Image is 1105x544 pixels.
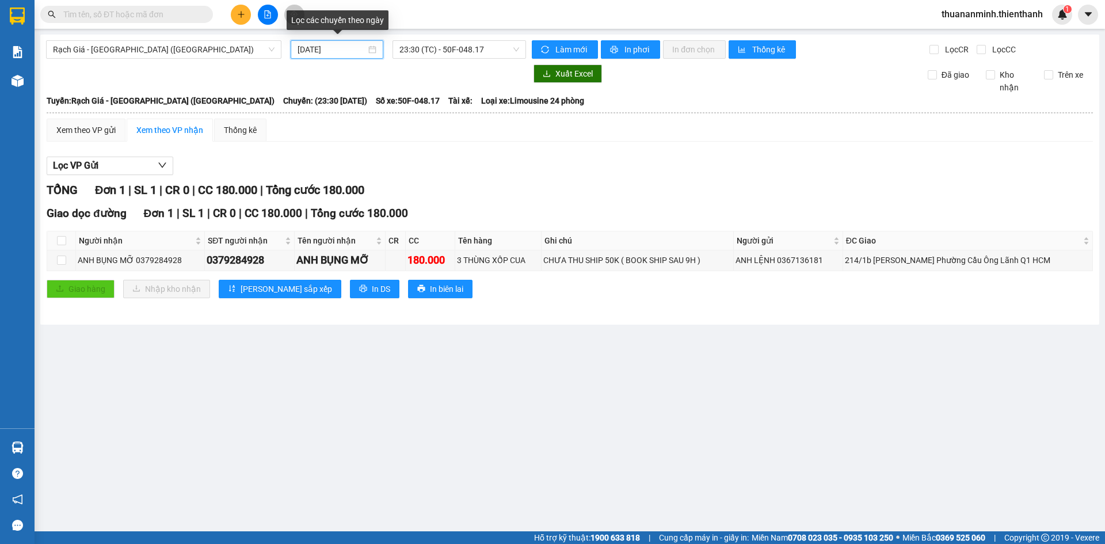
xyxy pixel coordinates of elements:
span: | [128,183,131,197]
span: Người nhận [79,234,193,247]
span: file-add [264,10,272,18]
span: Cung cấp máy in - giấy in: [659,531,749,544]
span: | [239,207,242,220]
span: copyright [1041,534,1049,542]
div: ANH LỆNH 0367136181 [736,254,841,267]
span: In biên lai [430,283,463,295]
button: Lọc VP Gửi [47,157,173,175]
span: Tổng cước 180.000 [266,183,364,197]
span: Lọc CC [988,43,1018,56]
sup: 1 [1064,5,1072,13]
span: Rạch Giá - Sài Gòn (Hàng Hoá) [53,41,275,58]
span: printer [610,45,620,55]
span: [PERSON_NAME] sắp xếp [241,283,332,295]
span: Thống kê [752,43,787,56]
button: printerIn DS [350,280,399,298]
span: question-circle [12,468,23,479]
span: CR 0 [213,207,236,220]
span: Chuyến: (23:30 [DATE]) [283,94,367,107]
button: uploadGiao hàng [47,280,115,298]
span: bar-chart [738,45,748,55]
div: 180.000 [407,252,453,268]
div: 3 THÙNG XỐP CUA [457,254,539,267]
div: Lọc các chuyến theo ngày [287,10,388,30]
span: Giao dọc đường [47,207,127,220]
span: notification [12,494,23,505]
span: | [159,183,162,197]
span: SL 1 [182,207,204,220]
input: 12/10/2025 [298,43,366,56]
span: SL 1 [134,183,157,197]
button: plus [231,5,251,25]
button: In đơn chọn [663,40,726,59]
span: Xuất Excel [555,67,593,80]
span: Đơn 1 [144,207,174,220]
img: solution-icon [12,46,24,58]
span: Lọc VP Gửi [53,158,98,173]
button: aim [284,5,304,25]
span: download [543,70,551,79]
span: Miền Nam [752,531,893,544]
th: Ghi chú [542,231,734,250]
span: thuananminh.thienthanh [932,7,1052,21]
span: | [177,207,180,220]
span: Kho nhận [995,69,1035,94]
button: bar-chartThống kê [729,40,796,59]
span: Trên xe [1053,69,1088,81]
strong: 1900 633 818 [590,533,640,542]
span: ⚪️ [896,535,900,540]
b: Tuyến: Rạch Giá - [GEOGRAPHIC_DATA] ([GEOGRAPHIC_DATA]) [47,96,275,105]
button: printerIn biên lai [408,280,473,298]
span: plus [237,10,245,18]
div: 0379284928 [207,252,292,268]
span: search [48,10,56,18]
span: | [192,183,195,197]
th: CC [406,231,455,250]
button: sort-ascending[PERSON_NAME] sắp xếp [219,280,341,298]
td: 0379284928 [205,250,294,271]
strong: 0369 525 060 [936,533,985,542]
button: syncLàm mới [532,40,598,59]
span: Hỗ trợ kỹ thuật: [534,531,640,544]
span: | [994,531,996,544]
div: Xem theo VP gửi [56,124,116,136]
input: Tìm tên, số ĐT hoặc mã đơn [63,8,199,21]
span: Loại xe: Limousine 24 phòng [481,94,584,107]
span: Đã giao [937,69,974,81]
span: Người gửi [737,234,831,247]
img: icon-new-feature [1057,9,1068,20]
span: TỔNG [47,183,78,197]
img: warehouse-icon [12,75,24,87]
span: In phơi [624,43,651,56]
span: Đơn 1 [95,183,125,197]
img: warehouse-icon [12,442,24,454]
button: printerIn phơi [601,40,660,59]
div: Xem theo VP nhận [136,124,203,136]
td: ANH BỤNG MỠ [295,250,386,271]
span: | [649,531,650,544]
button: file-add [258,5,278,25]
span: sort-ascending [228,284,236,294]
th: CR [386,231,406,250]
span: CR 0 [165,183,189,197]
span: 1 [1065,5,1069,13]
span: SĐT người nhận [208,234,282,247]
span: message [12,520,23,531]
button: downloadNhập kho nhận [123,280,210,298]
div: ANH BỤNG MỠ [296,252,384,268]
img: logo-vxr [10,7,25,25]
span: printer [417,284,425,294]
span: Tài xế: [448,94,473,107]
span: Lọc CR [940,43,970,56]
span: | [207,207,210,220]
div: Thống kê [224,124,257,136]
button: caret-down [1078,5,1098,25]
button: downloadXuất Excel [534,64,602,83]
div: CHƯA THU SHIP 50K ( BOOK SHIP SAU 9H ) [543,254,731,267]
span: sync [541,45,551,55]
span: 23:30 (TC) - 50F-048.17 [399,41,519,58]
span: Miền Bắc [902,531,985,544]
span: CC 180.000 [245,207,302,220]
th: Tên hàng [455,231,542,250]
strong: 0708 023 035 - 0935 103 250 [788,533,893,542]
